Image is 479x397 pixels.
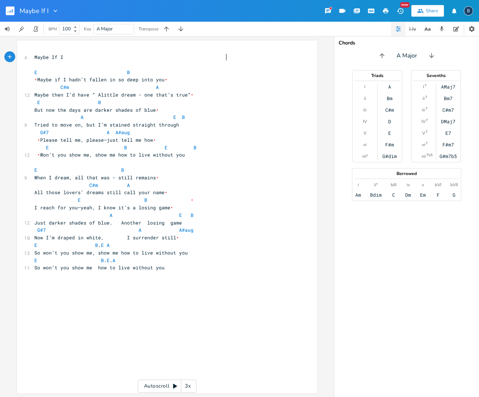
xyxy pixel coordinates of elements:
div: i [358,182,359,188]
span: So won’t you show me, show me how to live without you [34,249,188,256]
button: New [393,4,407,17]
div: F#m [385,142,394,148]
span: Maybe then I’d have “ Alittle dream - one that’s true” [34,91,194,98]
span: Maybe if I hadn’t fallen in so deep into you [34,76,295,90]
span: E [37,99,40,106]
div: A [388,84,391,90]
sup: 7 [425,106,428,112]
div: AMaj7 [441,84,455,90]
div: iv [407,182,410,188]
span: A [127,182,130,188]
span: E [173,114,176,120]
div: V [364,130,366,136]
span: C#m [60,84,69,90]
div: DMaj7 [441,119,455,124]
div: Transpose [139,27,158,31]
div: vi [422,142,425,148]
span: E [34,69,37,76]
sup: 7 [425,129,428,135]
span: G#7 [40,129,49,136]
span: Won’t you show me, show me how to live without you [34,151,185,158]
span: A [107,129,110,136]
span: B [194,144,196,151]
div: F [437,192,440,198]
div: ii [364,95,366,101]
span: When I dream, all that was - still remains [34,174,165,181]
div: boywells [464,6,473,16]
div: I [423,84,424,90]
span: A [107,242,110,248]
span: B [127,69,130,76]
div: ii° [374,182,378,188]
span: So won’t you show me how to live without you [34,264,165,271]
span: E [46,144,49,151]
span: A#aug [115,129,130,136]
div: Bdim [370,192,382,198]
div: IV [363,119,367,124]
div: Bm [387,95,393,101]
span: \u2028 [176,234,179,241]
span: \u2028 [34,76,37,83]
span: B [191,212,194,218]
span: \u2028 [191,91,194,98]
div: Bm7 [444,95,453,101]
div: C#m [385,107,394,113]
span: I reach for you—yeah, I know it’s a losing game [34,204,292,218]
div: Borrowed [352,171,461,176]
div: iii [422,107,425,113]
div: V [422,130,425,136]
span: B [124,144,127,151]
div: D [388,119,391,124]
div: Share [426,8,438,14]
span: A [110,212,113,218]
span: B [95,242,98,248]
div: IV [421,119,425,124]
span: E [34,242,37,248]
div: C [392,192,395,198]
sup: 7 [426,118,428,123]
span: \u2028 [156,174,159,181]
div: Autoscroll [138,380,196,393]
div: iii [363,107,366,113]
button: B [464,3,473,19]
span: But now the days are darker shades of blue [34,107,295,121]
span: B [98,99,101,106]
span: . [34,242,110,248]
span: E [179,212,182,218]
div: G#dim [382,153,397,159]
div: E [388,130,391,136]
span: All those lovers’ dreams still call your name [34,189,292,203]
span: Now I’m draped in white, I surrender still [34,234,191,241]
span: E [78,197,81,203]
span: A [113,257,115,264]
span: \u2028 [37,137,40,143]
div: Key [84,27,91,31]
span: Maybe If I [20,8,49,14]
span: E [165,144,168,151]
button: Share [411,5,444,17]
div: Sevenths [411,73,461,78]
span: A [139,227,141,233]
span: \u2028 [156,107,159,113]
div: G [453,192,455,198]
span: A Major [97,26,113,32]
span: Please tell me, please—just tell me how [34,137,292,151]
div: F#m7 [442,142,454,148]
div: 3x [181,380,194,393]
span: E [34,257,37,264]
span: \u2028 [170,204,173,211]
span: A Major [397,52,417,60]
span: \u2028 [165,76,168,83]
span: B [182,114,185,120]
span: Tried to move on, but I’m stained straight through [34,121,179,128]
span: A [156,84,159,90]
div: I [364,84,365,90]
div: vii° [362,153,368,159]
div: Em [420,192,426,198]
sup: 7 [425,141,428,146]
span: E [34,167,37,173]
span: \u2028 [191,197,194,203]
div: E7 [445,130,451,136]
span: E [101,242,104,248]
span: \u2028 [165,189,168,196]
